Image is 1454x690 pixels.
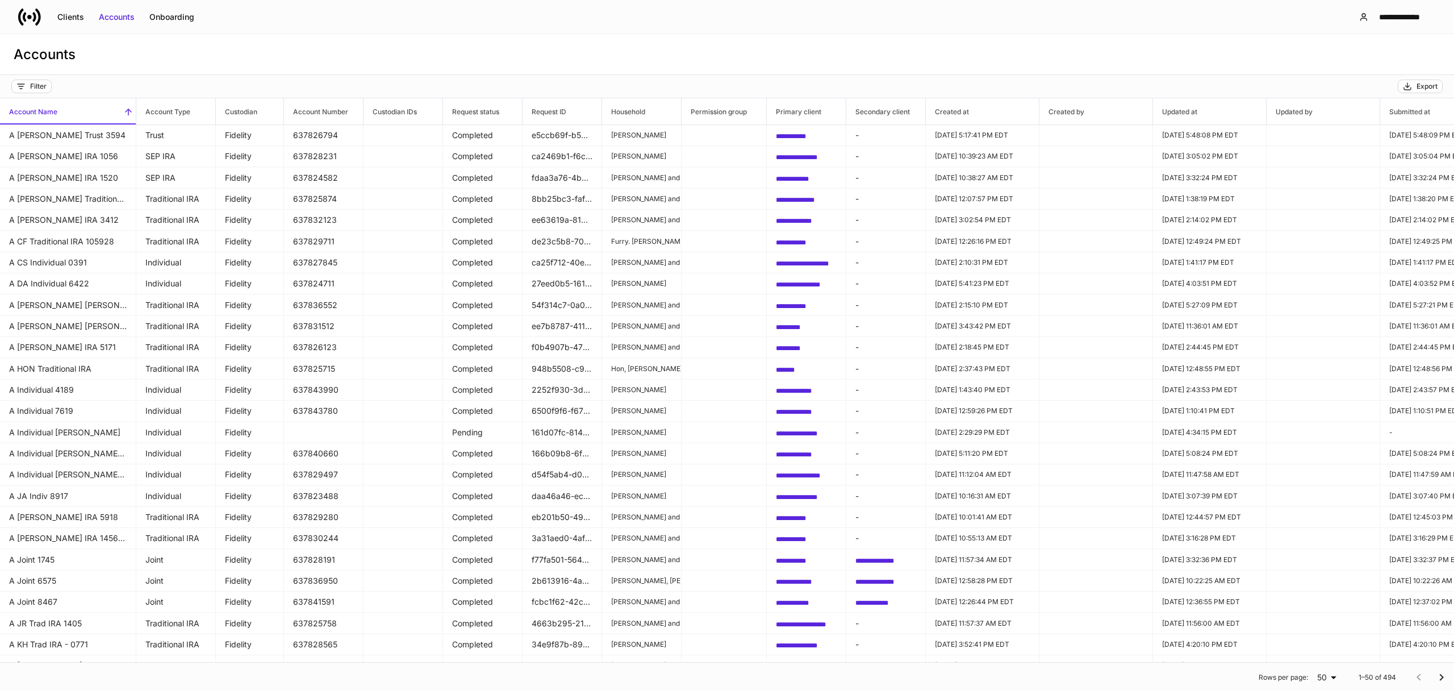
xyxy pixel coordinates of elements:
[523,359,602,380] td: 948b5508-c983-427c-ba64-91b27a260941
[1153,189,1267,210] td: 2025-09-23T17:38:19.579Z
[767,231,846,252] td: e5d80d1e-32e9-46da-bb9d-a854d92b1a07
[443,486,523,507] td: Completed
[363,106,417,117] h6: Custodian IDs
[935,301,1030,310] p: [DATE] 2:15:10 PM EDT
[136,125,216,146] td: Trust
[136,464,216,485] td: Individual
[767,146,846,167] td: 86c2e1a4-4d9d-4fec-aae4-331033b899bd
[284,146,363,167] td: 637828231
[926,252,1039,273] td: 2025-09-19T18:10:31.988Z
[1153,422,1267,443] td: 2025-09-29T20:34:15.085Z
[523,295,602,316] td: 54f314c7-0a07-4bec-be88-8e4b5994986c
[767,106,821,117] h6: Primary client
[926,443,1039,464] td: 2025-09-26T21:11:20.179Z
[1153,295,1267,316] td: 2025-09-29T21:27:09.985Z
[216,295,284,316] td: Fidelity
[443,295,523,316] td: Completed
[611,194,672,203] p: [PERSON_NAME] and [PERSON_NAME]
[284,295,363,316] td: 637836552
[1162,385,1257,394] p: [DATE] 2:43:53 PM EDT
[855,342,916,353] p: -
[136,337,216,358] td: Traditional IRA
[855,172,916,184] p: -
[142,8,202,26] button: Onboarding
[611,152,672,161] p: [PERSON_NAME]
[926,168,1039,189] td: 2025-09-18T14:38:27.294Z
[443,210,523,231] td: Completed
[855,363,916,375] p: -
[1162,343,1257,352] p: [DATE] 2:44:45 PM EDT
[935,258,1030,267] p: [DATE] 2:10:31 PM EDT
[926,486,1039,507] td: 2025-09-19T14:16:31.051Z
[443,401,523,422] td: Completed
[443,337,523,358] td: Completed
[216,189,284,210] td: Fidelity
[1162,152,1257,161] p: [DATE] 3:05:02 PM EDT
[1162,215,1257,225] p: [DATE] 2:14:02 PM EDT
[611,364,672,373] p: Hon, [PERSON_NAME]
[935,364,1030,373] p: [DATE] 2:37:43 PM EDT
[935,279,1030,288] p: [DATE] 5:41:23 PM EDT
[136,146,216,167] td: SEP IRA
[523,337,602,358] td: f0b4907b-472b-4f55-afec-f89c8cbb64c0
[855,236,916,247] p: -
[216,106,257,117] h6: Custodian
[935,322,1030,331] p: [DATE] 3:43:42 PM EDT
[523,98,601,124] span: Request ID
[926,189,1039,210] td: 2025-09-22T16:07:57.438Z
[216,464,284,485] td: Fidelity
[523,210,602,231] td: ee63619a-81d7-4148-b9fc-9dd113e0d14e
[443,359,523,380] td: Completed
[284,189,363,210] td: 637825874
[523,443,602,464] td: 166b09b8-6fe1-4627-8db4-248f8bf328ce
[1153,106,1197,117] h6: Updated at
[1162,301,1257,310] p: [DATE] 5:27:09 PM EDT
[284,443,363,464] td: 637840660
[50,8,91,26] button: Clients
[136,316,216,337] td: Traditional IRA
[767,337,846,358] td: 7d06e39b-4c06-4446-9e3b-bfdcc7b16d16
[1153,252,1267,273] td: 2025-09-23T17:41:17.234Z
[216,210,284,231] td: Fidelity
[611,131,672,140] p: [PERSON_NAME]
[767,380,846,401] td: ebe14ee8-fc92-4c73-8e44-058cb281310a
[1039,98,1152,124] span: Created by
[1162,492,1257,501] p: [DATE] 3:07:39 PM EDT
[523,507,602,528] td: eb201b50-49b5-4dd8-a487-507d0dddf1b6
[926,146,1039,167] td: 2025-09-23T14:39:23.028Z
[136,380,216,401] td: Individual
[1039,106,1084,117] h6: Created by
[1162,406,1257,415] p: [DATE] 1:10:41 PM EDT
[935,449,1030,458] p: [DATE] 5:11:20 PM EDT
[767,359,846,380] td: 8107047a-4755-42a4-be09-32aeedb5c7cf
[611,470,672,479] p: [PERSON_NAME]
[523,380,602,401] td: 2252f930-3d12-40f2-a9f2-5add2a0d62db
[611,343,672,352] p: [PERSON_NAME] and [PERSON_NAME]
[767,295,846,316] td: 29f40c86-ff72-4346-9c49-ef57e0ce7397
[1153,359,1267,380] td: 2025-09-22T16:48:55.374Z
[611,385,672,394] p: [PERSON_NAME]
[855,427,916,438] p: -
[1153,146,1267,167] td: 2025-09-23T19:05:02.524Z
[926,422,1039,443] td: 2025-09-29T18:29:29.642Z
[363,98,442,124] span: Custodian IDs
[767,464,846,485] td: bc187d33-e6ae-45c2-9fd4-e4dd670858ea
[523,401,602,422] td: 6500f9f6-f672-4ba7-a4fd-dd20661e01d4
[926,401,1039,422] td: 2025-10-03T16:59:26.497Z
[284,252,363,273] td: 637827845
[523,316,602,337] td: ee7b8787-4113-45a4-ba1b-38262c506143
[523,486,602,507] td: daa46a46-ecfc-4244-94af-e983f941a63d
[1162,258,1257,267] p: [DATE] 1:41:17 PM EDT
[284,106,348,117] h6: Account Number
[855,193,916,205] p: -
[1267,98,1380,124] span: Updated by
[14,45,76,64] h3: Accounts
[136,98,215,124] span: Account Type
[136,359,216,380] td: Traditional IRA
[767,316,846,337] td: 8774b6dd-8938-4076-a01b-4c8442e3215e
[1153,273,1267,294] td: 2025-09-19T20:03:51.899Z
[1153,316,1267,337] td: 2025-09-25T15:36:01.424Z
[443,252,523,273] td: Completed
[443,464,523,485] td: Completed
[284,125,363,146] td: 637826794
